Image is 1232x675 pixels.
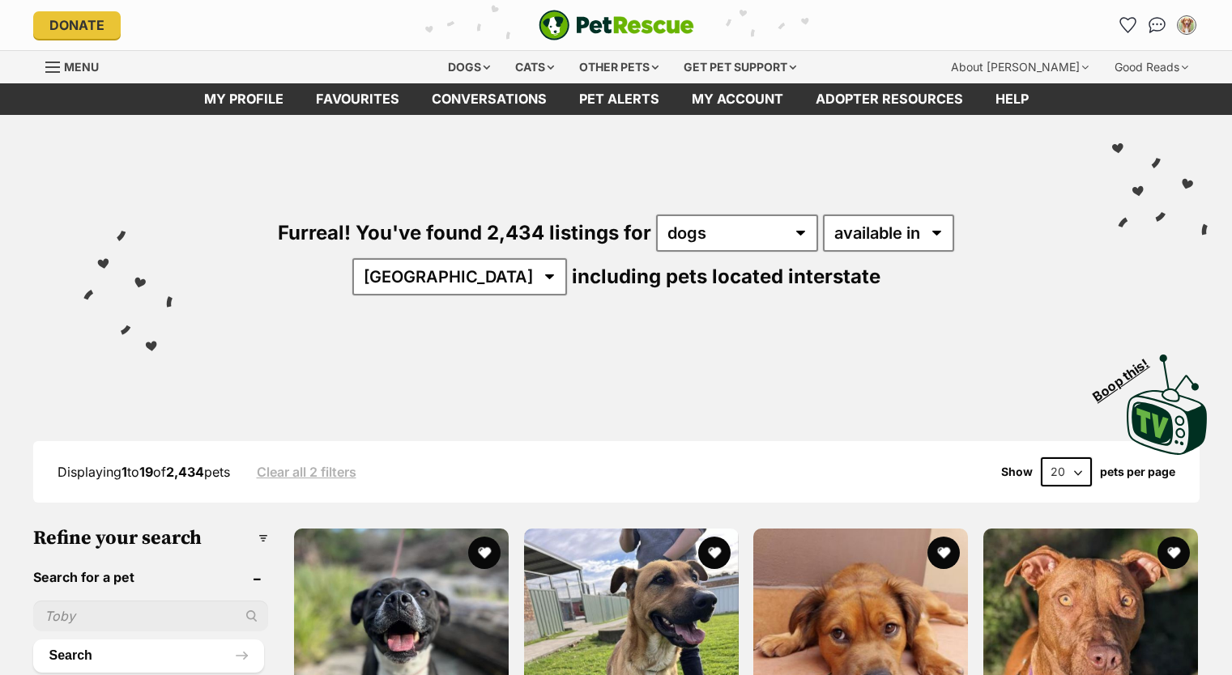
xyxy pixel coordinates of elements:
[1174,12,1200,38] button: My account
[139,464,153,480] strong: 19
[33,527,269,550] h3: Refine your search
[45,51,110,80] a: Menu
[64,60,99,74] span: Menu
[539,10,694,40] a: PetRescue
[188,83,300,115] a: My profile
[927,537,960,569] button: favourite
[1157,537,1190,569] button: favourite
[1127,340,1208,458] a: Boop this!
[940,51,1100,83] div: About [PERSON_NAME]
[539,10,694,40] img: logo-e224e6f780fb5917bec1dbf3a21bbac754714ae5b6737aabdf751b685950b380.svg
[568,51,670,83] div: Other pets
[468,537,501,569] button: favourite
[58,464,230,480] span: Displaying to of pets
[563,83,676,115] a: Pet alerts
[1100,465,1175,478] label: pets per page
[33,601,269,631] input: Toby
[1090,346,1165,404] span: Boop this!
[1103,51,1200,83] div: Good Reads
[278,221,651,244] span: Furreal! You've found 2,434 listings for
[33,11,121,39] a: Donate
[1115,12,1200,38] ul: Account quick links
[1001,465,1033,478] span: Show
[979,83,1045,115] a: Help
[504,51,565,83] div: Cats
[1127,354,1208,455] img: PetRescue TV logo
[33,570,269,584] header: Search for a pet
[1149,17,1166,33] img: chat-41dd97257d64d25036548639549fe6c8038ab92f7586957e7f3b1b290dea8141.svg
[166,464,204,480] strong: 2,434
[672,51,808,83] div: Get pet support
[437,51,501,83] div: Dogs
[257,465,356,479] a: Clear all 2 filters
[572,265,880,288] span: including pets located interstate
[1145,12,1170,38] a: Conversations
[676,83,799,115] a: My account
[300,83,416,115] a: Favourites
[1179,17,1195,33] img: Sophia ROMERO profile pic
[33,639,265,672] button: Search
[416,83,563,115] a: conversations
[1115,12,1141,38] a: Favourites
[697,537,730,569] button: favourite
[121,464,127,480] strong: 1
[799,83,979,115] a: Adopter resources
